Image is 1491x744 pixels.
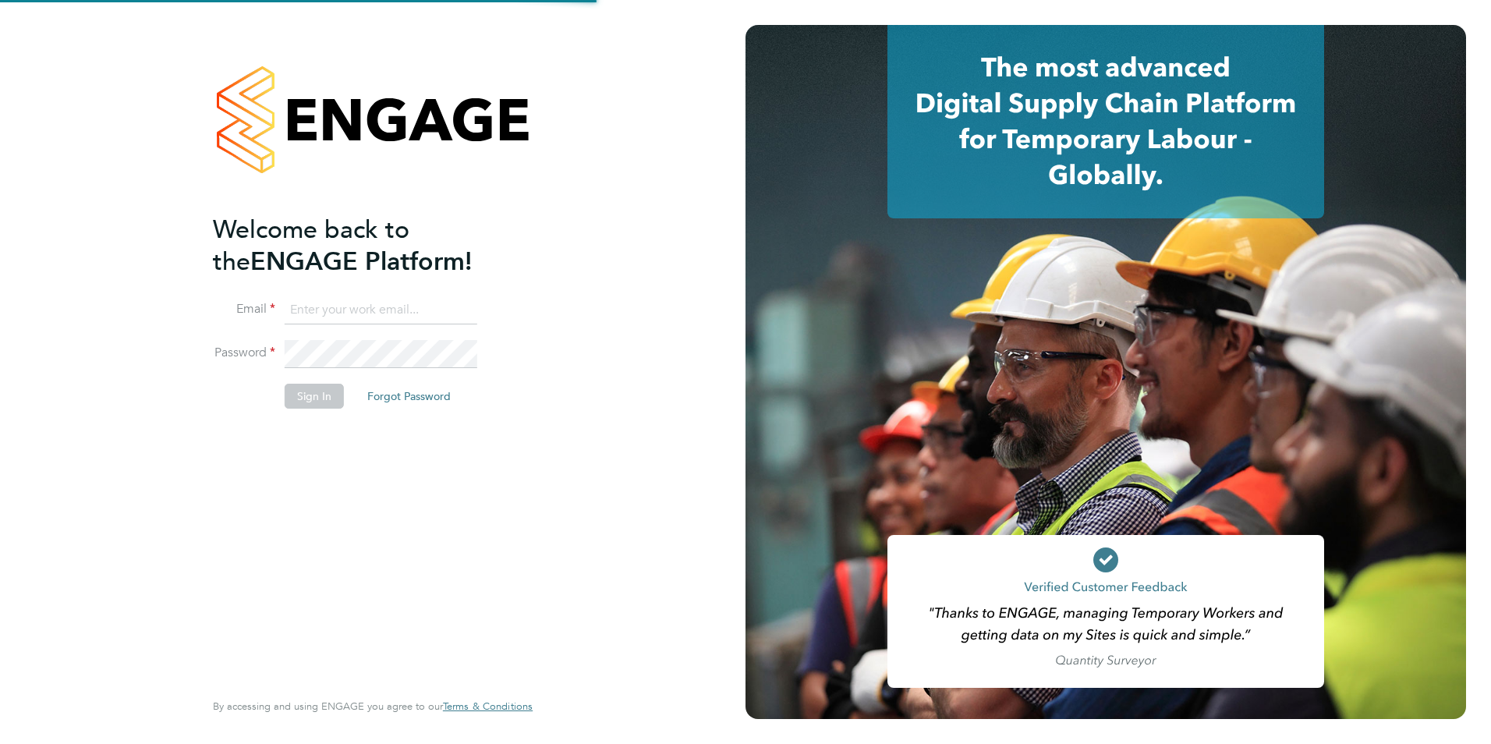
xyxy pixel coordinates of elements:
h2: ENGAGE Platform! [213,214,517,278]
span: By accessing and using ENGAGE you agree to our [213,700,533,713]
span: Welcome back to the [213,214,409,277]
input: Enter your work email... [285,296,477,324]
span: Terms & Conditions [443,700,533,713]
label: Email [213,301,275,317]
label: Password [213,345,275,361]
button: Forgot Password [355,384,463,409]
button: Sign In [285,384,344,409]
a: Terms & Conditions [443,700,533,713]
